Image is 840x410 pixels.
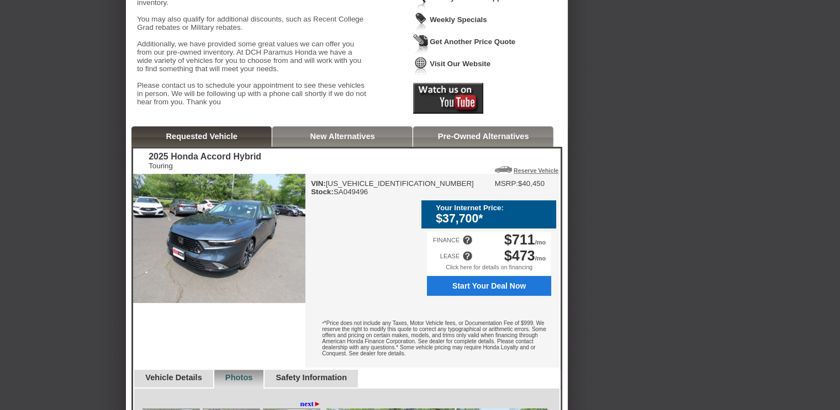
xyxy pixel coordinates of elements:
[430,38,515,46] a: Get Another Price Quote
[413,34,429,55] img: Icon_GetQuote.png
[133,174,305,303] img: 2025 Honda Accord Hybrid
[311,188,334,196] b: Stock:
[322,320,546,356] font: *Price does not include any Taxes, Motor Vehicle fees, or Documentation Fee of $999. We reserve t...
[518,179,545,188] td: $40,450
[433,281,545,290] span: Start Your Deal Now
[514,167,558,174] a: Reserve Vehicle
[504,232,546,248] div: /mo
[504,248,535,263] span: $473
[504,248,546,264] div: /mo
[311,179,474,196] div: [US_VEHICLE_IDENTIFICATION_NUMBER] SA049496
[300,400,321,408] a: next►
[438,132,529,141] a: Pre-Owned Alternatives
[413,83,483,114] img: Icon_Youtube2.png
[430,60,490,68] a: Visit Our Website
[495,166,512,173] img: Icon_ReserveVehicleCar.png
[436,212,551,226] div: $37,700*
[440,253,459,259] div: LEASE
[433,237,459,243] div: FINANCE
[495,179,518,188] td: MSRP:
[314,400,321,408] span: ►
[413,12,429,33] img: Icon_WeeklySpecials.png
[145,373,202,382] a: Vehicle Details
[310,132,375,141] a: New Alternatives
[276,373,347,382] a: Safety Information
[427,264,551,276] div: Click here for details on financing
[311,179,326,188] b: VIN:
[436,204,551,212] div: Your Internet Price:
[504,232,535,247] span: $711
[225,373,253,382] a: Photos
[166,132,237,141] a: Requested Vehicle
[149,152,261,162] div: 2025 Honda Accord Hybrid
[413,56,429,77] img: Icon_VisitWebsite.png
[430,15,487,24] a: Weekly Specials
[149,162,261,170] div: Touring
